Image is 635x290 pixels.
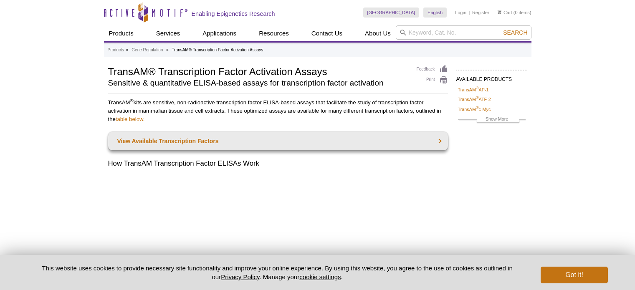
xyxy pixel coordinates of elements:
[458,106,491,113] a: TransAM®c-Myc
[108,46,124,54] a: Products
[541,267,607,283] button: Got it!
[423,8,447,18] a: English
[498,8,531,18] li: (0 items)
[476,106,479,110] sup: ®
[360,25,396,41] a: About Us
[458,115,526,125] a: Show More
[299,273,341,280] button: cookie settings
[130,98,134,103] sup: ®
[417,65,448,74] a: Feedback
[116,116,145,122] a: table below.
[108,98,448,124] p: TransAM kits are sensitive, non-radioactive transcription factor ELISA-based assays that facilita...
[254,25,294,41] a: Resources
[28,264,527,281] p: This website uses cookies to provide necessary site functionality and improve your online experie...
[108,159,448,169] h2: How TransAM Transcription Factor ELISAs Work
[108,79,408,87] h2: Sensitive & quantitative ELISA-based assays for transcription factor activation
[166,48,169,52] li: »
[126,48,129,52] li: »
[469,8,470,18] li: |
[108,65,408,77] h1: TransAM® Transcription Factor Activation Assays
[363,8,420,18] a: [GEOGRAPHIC_DATA]
[104,25,139,41] a: Products
[503,29,527,36] span: Search
[476,96,479,100] sup: ®
[456,70,527,85] h2: AVAILABLE PRODUCTS
[151,25,185,41] a: Services
[458,96,491,103] a: TransAM®ATF-2
[498,10,512,15] a: Cart
[417,76,448,85] a: Print
[458,86,489,93] a: TransAM®AP-1
[501,29,530,36] button: Search
[498,10,501,14] img: Your Cart
[108,132,448,150] a: View Available Transcription Factors
[132,46,163,54] a: Gene Regulation
[472,10,489,15] a: Register
[396,25,531,40] input: Keyword, Cat. No.
[455,10,466,15] a: Login
[306,25,347,41] a: Contact Us
[192,10,275,18] h2: Enabling Epigenetics Research
[197,25,241,41] a: Applications
[221,273,259,280] a: Privacy Policy
[172,48,263,52] li: TransAM® Transcription Factor Activation Assays
[476,86,479,90] sup: ®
